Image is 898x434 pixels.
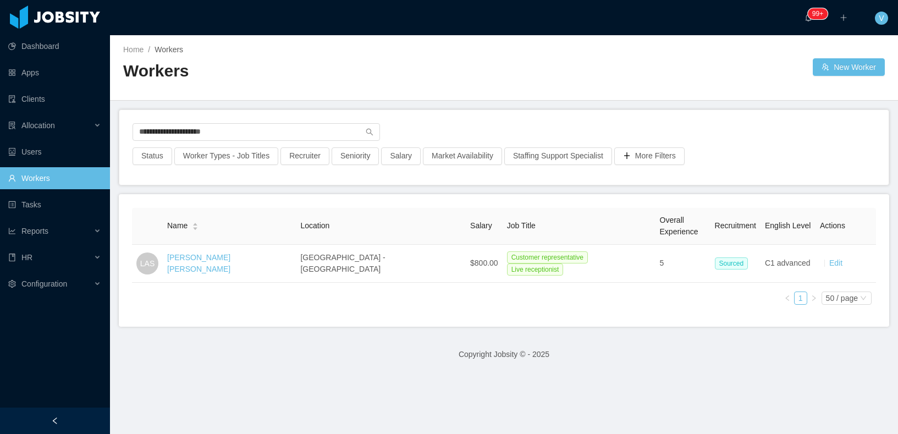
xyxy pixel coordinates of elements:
[507,263,564,276] span: Live receptionist
[174,147,278,165] button: Worker Types - Job Titles
[8,167,101,189] a: icon: userWorkers
[300,221,329,230] span: Location
[8,35,101,57] a: icon: pie-chartDashboard
[715,257,748,270] span: Sourced
[860,295,867,303] i: icon: down
[808,8,828,19] sup: 300
[8,227,16,235] i: icon: line-chart
[715,221,756,230] span: Recruitment
[614,147,685,165] button: icon: plusMore Filters
[8,62,101,84] a: icon: appstoreApps
[155,45,183,54] span: Workers
[21,253,32,262] span: HR
[123,45,144,54] a: Home
[381,147,421,165] button: Salary
[167,220,188,232] span: Name
[8,280,16,288] i: icon: setting
[21,227,48,235] span: Reports
[8,122,16,129] i: icon: solution
[813,58,885,76] button: icon: usergroup-addNew Worker
[715,259,753,267] a: Sourced
[110,336,898,373] footer: Copyright Jobsity © - 2025
[765,221,811,230] span: English Level
[332,147,379,165] button: Seniority
[805,14,812,21] i: icon: bell
[784,295,791,301] i: icon: left
[840,14,847,21] i: icon: plus
[761,245,816,283] td: C1 advanced
[794,292,807,305] li: 1
[280,147,329,165] button: Recruiter
[807,292,820,305] li: Next Page
[655,245,710,283] td: 5
[123,60,504,83] h2: Workers
[192,222,199,225] i: icon: caret-up
[829,259,842,267] a: Edit
[470,221,492,230] span: Salary
[781,292,794,305] li: Previous Page
[507,251,588,263] span: Customer representative
[148,45,150,54] span: /
[8,88,101,110] a: icon: auditClients
[21,279,67,288] span: Configuration
[504,147,612,165] button: Staffing Support Specialist
[192,221,199,229] div: Sort
[366,128,373,136] i: icon: search
[470,259,498,267] span: $800.00
[8,141,101,163] a: icon: robotUsers
[296,245,466,283] td: [GEOGRAPHIC_DATA] - [GEOGRAPHIC_DATA]
[660,216,698,236] span: Overall Experience
[811,295,817,301] i: icon: right
[423,147,502,165] button: Market Availability
[21,121,55,130] span: Allocation
[140,252,155,274] span: LAS
[879,12,884,25] span: V
[8,194,101,216] a: icon: profileTasks
[507,221,536,230] span: Job Title
[826,292,858,304] div: 50 / page
[192,226,199,229] i: icon: caret-down
[133,147,172,165] button: Status
[8,254,16,261] i: icon: book
[820,221,845,230] span: Actions
[167,253,230,273] a: [PERSON_NAME] [PERSON_NAME]
[795,292,807,304] a: 1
